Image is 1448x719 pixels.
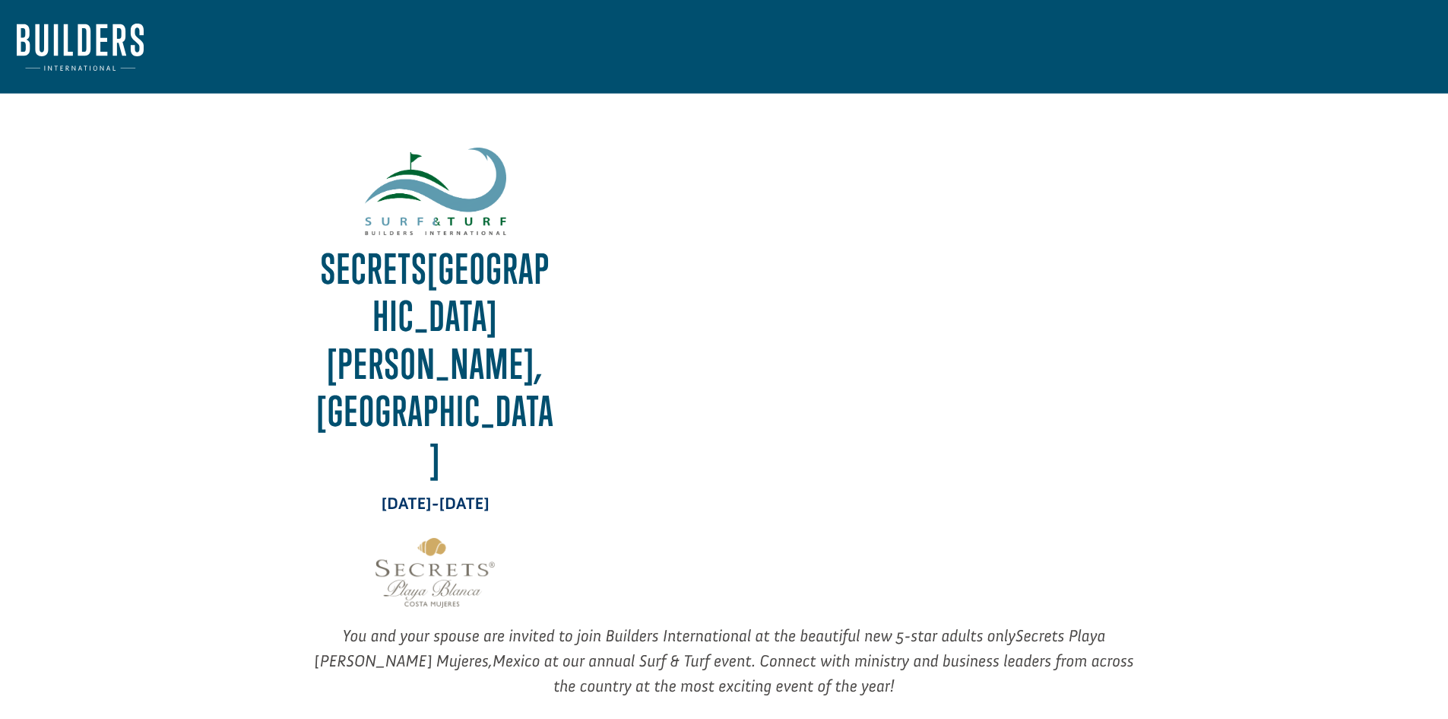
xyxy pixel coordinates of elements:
em: You and your spouse are invited to join Builders International at the beautiful new 5-star adults... [314,625,1133,696]
span: [DATE]-[DATE] [381,493,490,514]
img: S&T 2023 web [365,148,506,235]
strong: [GEOGRAPHIC_DATA][PERSON_NAME], [GEOGRAPHIC_DATA] [316,244,554,483]
img: Builders International [17,24,144,71]
strong: Secrets [321,244,427,293]
iframe: 2026 Promo Surf & Turf [602,170,1134,469]
img: image [375,538,495,608]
